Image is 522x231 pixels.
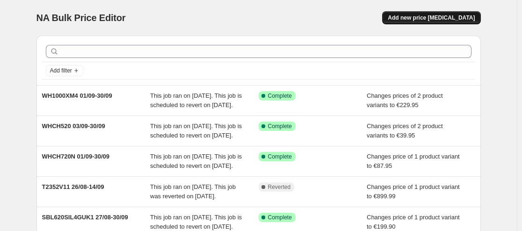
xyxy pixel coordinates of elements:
span: Reverted [268,183,291,191]
span: Add new price [MEDICAL_DATA] [388,14,475,22]
span: Complete [268,92,292,100]
span: Add filter [50,67,72,74]
span: This job ran on [DATE]. This job was reverted on [DATE]. [150,183,236,200]
span: Complete [268,153,292,160]
span: Changes prices of 2 product variants to €229.95 [367,92,443,108]
span: WH1000XM4 01/09-30/09 [42,92,112,99]
span: Changes price of 1 product variant to €199.90 [367,214,460,230]
span: Changes price of 1 product variant to €899.99 [367,183,460,200]
button: Add filter [46,65,83,76]
span: Complete [268,214,292,221]
span: This job ran on [DATE]. This job is scheduled to revert on [DATE]. [150,92,242,108]
span: Changes price of 1 product variant to €87.95 [367,153,460,169]
span: SBL620SIL4GUK1 27/08-30/09 [42,214,128,221]
button: Add new price [MEDICAL_DATA] [382,11,480,24]
span: WHCH520 03/09-30/09 [42,123,105,130]
span: T2352V11 26/08-14/09 [42,183,104,190]
span: This job ran on [DATE]. This job is scheduled to revert on [DATE]. [150,123,242,139]
span: Changes prices of 2 product variants to €39.95 [367,123,443,139]
span: Complete [268,123,292,130]
span: NA Bulk Price Editor [36,13,126,23]
span: This job ran on [DATE]. This job is scheduled to revert on [DATE]. [150,153,242,169]
span: This job ran on [DATE]. This job is scheduled to revert on [DATE]. [150,214,242,230]
span: WHCH720N 01/09-30/09 [42,153,110,160]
